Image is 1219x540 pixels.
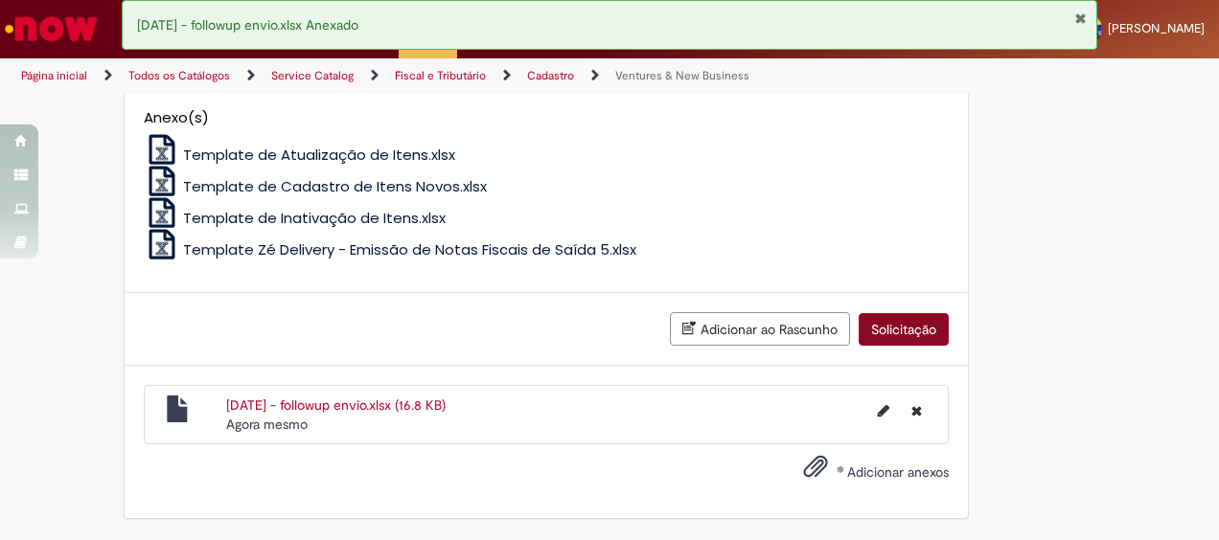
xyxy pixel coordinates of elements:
span: [PERSON_NAME] [1108,20,1205,36]
a: Fiscal e Tributário [395,68,486,83]
span: Adicionar anexos [847,464,949,482]
a: Template Zé Delivery - Emissão de Notas Fiscais de Saída 5.xlsx [144,239,637,259]
button: Adicionar anexos [798,449,833,493]
a: Página inicial [21,68,87,83]
a: Ventures & New Business [615,68,749,83]
button: Excluir 2025.10.01 - followup envio.xlsx [900,395,933,426]
span: Template de Cadastro de Itens Novos.xlsx [183,176,487,196]
a: Template de Atualização de Itens.xlsx [144,145,456,165]
a: Service Catalog [271,68,354,83]
span: [DATE] - followup envio.xlsx Anexado [137,16,358,34]
a: Template de Cadastro de Itens Novos.xlsx [144,176,488,196]
button: Fechar Notificação [1074,11,1087,26]
time: 01/10/2025 10:48:27 [226,416,308,433]
button: Adicionar ao Rascunho [670,312,850,346]
a: Todos os Catálogos [128,68,230,83]
a: Template de Inativação de Itens.xlsx [144,208,447,228]
a: Cadastro [527,68,574,83]
a: [DATE] - followup envio.xlsx (16.8 KB) [226,396,446,414]
button: Solicitação [859,313,949,346]
span: Template Zé Delivery - Emissão de Notas Fiscais de Saída 5.xlsx [183,239,636,259]
span: Template de Inativação de Itens.xlsx [183,208,446,228]
span: Agora mesmo [226,416,308,433]
span: Template de Atualização de Itens.xlsx [183,145,455,165]
img: ServiceNow [2,10,101,48]
ul: Trilhas de página [14,58,798,94]
button: Editar nome de arquivo 2025.10.01 - followup envio.xlsx [866,395,901,426]
h5: Anexo(s) [144,110,949,126]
